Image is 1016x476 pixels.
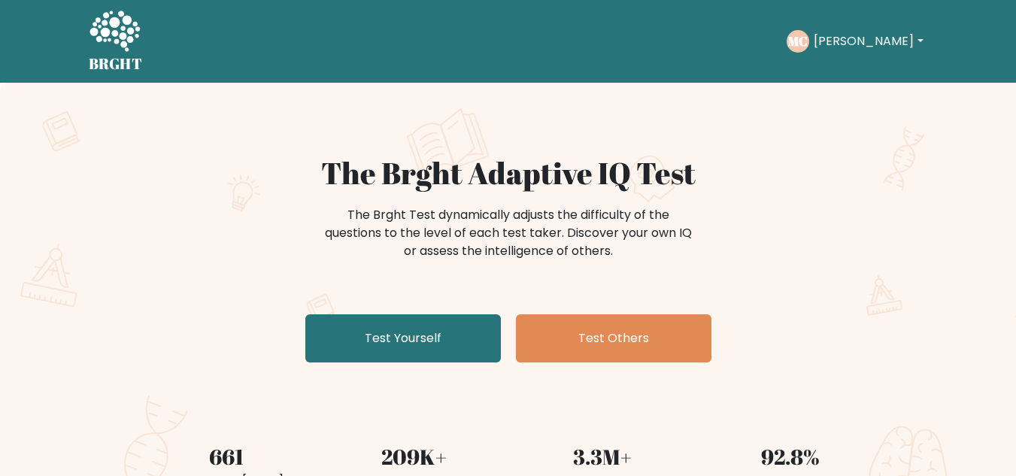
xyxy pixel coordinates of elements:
div: 92.8% [705,441,875,472]
text: MC [788,32,808,50]
div: 3.3M+ [517,441,687,472]
button: [PERSON_NAME] [809,32,927,51]
a: Test Others [516,314,711,362]
a: Test Yourself [305,314,501,362]
div: The Brght Test dynamically adjusts the difficulty of the questions to the level of each test take... [320,206,696,260]
div: 209K+ [329,441,499,472]
h1: The Brght Adaptive IQ Test [141,155,875,191]
a: BRGHT [89,6,143,77]
div: 661 [141,441,311,472]
h5: BRGHT [89,55,143,73]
